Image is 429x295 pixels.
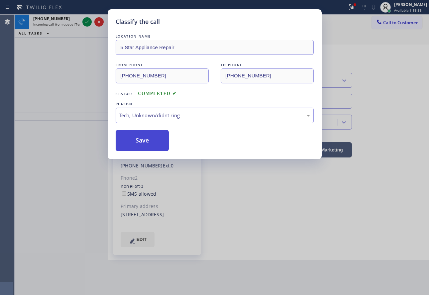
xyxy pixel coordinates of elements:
[221,68,314,83] input: To phone
[138,91,176,96] span: COMPLETED
[116,130,169,151] button: Save
[116,61,209,68] div: FROM PHONE
[116,91,133,96] span: Status:
[116,33,314,40] div: LOCATION NAME
[116,68,209,83] input: From phone
[221,61,314,68] div: TO PHONE
[119,112,310,119] div: Tech, Unknown/didnt ring
[116,17,160,26] h5: Classify the call
[116,101,314,108] div: REASON:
